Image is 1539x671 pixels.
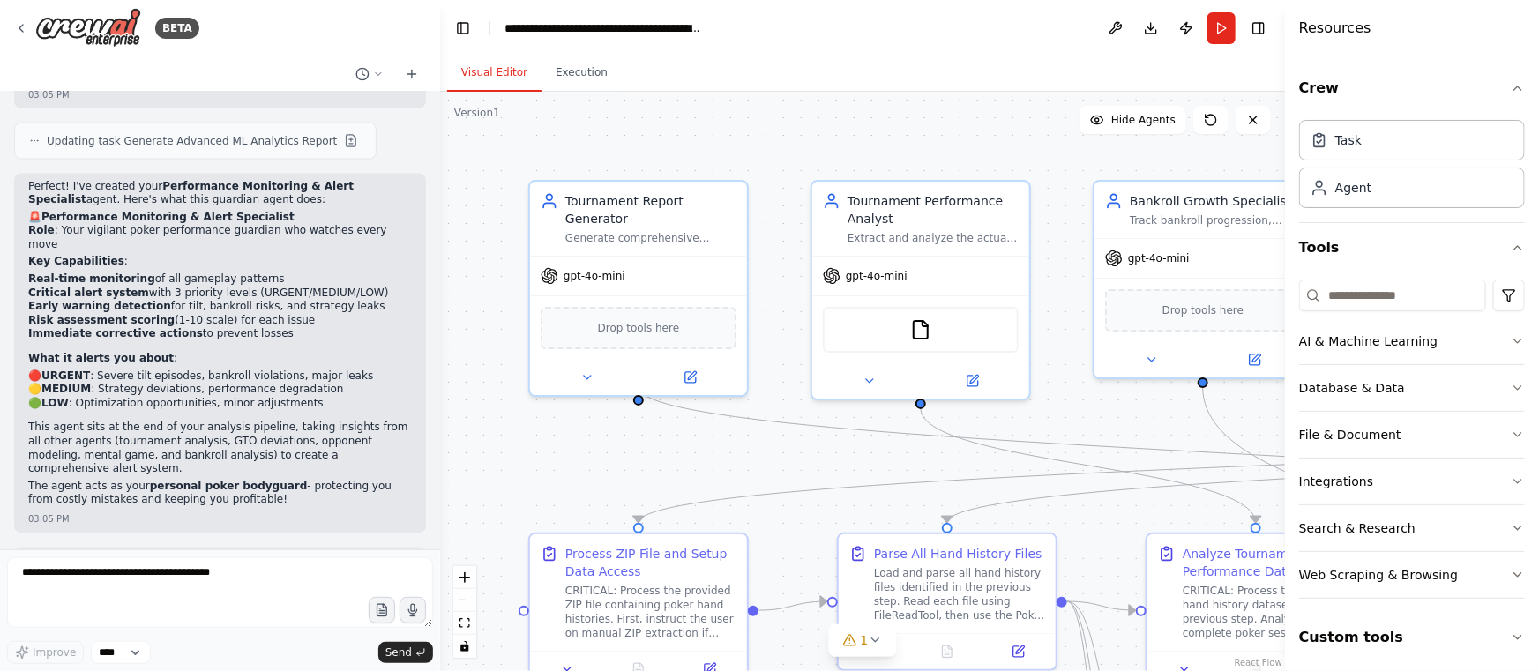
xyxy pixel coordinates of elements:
[385,645,412,660] span: Send
[28,315,175,327] strong: Risk assessment scoring
[28,421,412,476] p: This agent sits at the end of your analysis pipeline, taking insights from all other agents (tour...
[504,19,703,37] nav: breadcrumb
[564,269,625,283] span: gpt-4o-mini
[758,593,827,619] g: Edge from e74a2271-ec9b-4f24-95f5-419c63abaf4e to ca1ebf35-4af7-48a5-a965-25fb5b420a5f
[542,55,622,92] button: Execution
[28,481,412,508] p: The agent acts as your - protecting you from costly mistakes and keeping you profitable!
[846,269,908,283] span: gpt-4o-mini
[28,212,412,226] h2: 🚨
[447,55,542,92] button: Visual Editor
[1299,613,1525,662] button: Custom tools
[150,481,308,493] strong: personal poker bodyguard
[41,384,91,396] strong: MEDIUM
[874,545,1042,563] div: Parse All Hand History Files
[848,231,1019,245] div: Extract and analyze the actual tournament results data from the provided Spin&Gold tournament fil...
[41,370,90,383] strong: URGENT
[1111,113,1176,127] span: Hide Agents
[565,545,736,580] div: Process ZIP File and Setup Data Access
[28,513,70,526] div: 03:05 PM
[1183,584,1354,640] div: CRITICAL: Process the parsed hand history dataset from the previous step. Analyze the complete po...
[1299,272,1525,613] div: Tools
[453,566,476,589] button: zoom in
[28,181,354,207] strong: Performance Monitoring & Alert Specialist
[910,641,985,662] button: No output available
[28,301,412,315] li: for tilt, bankroll risks, and strategy leaks
[1162,302,1244,319] span: Drop tools here
[837,533,1057,671] div: Parse All Hand History FilesLoad and parse all hand history files identified in the previous step...
[28,370,412,384] li: 🔴 : Severe tilt episodes, bankroll violations, major leaks
[1299,519,1416,537] div: Search & Research
[28,181,412,208] p: Perfect! I've created your agent. Here's what this guardian agent does:
[1205,349,1304,370] button: Open in side panel
[33,645,76,660] span: Improve
[155,18,199,39] div: BETA
[1335,179,1371,197] div: Agent
[1183,545,1354,580] div: Analyze Tournament Performance Data
[28,88,70,101] div: 03:05 PM
[28,273,412,287] li: of all gameplay patterns
[28,225,412,252] p: : Your vigilant poker performance guardian who watches every move
[453,589,476,612] button: zoom out
[598,319,680,337] span: Drop tools here
[1130,213,1301,227] div: Track bankroll progression, identify variance patterns, and provide recommendations for optimal s...
[1128,251,1190,265] span: gpt-4o-mini
[41,212,295,224] strong: Performance Monitoring & Alert Specialist
[1299,459,1525,504] button: Integrations
[565,192,736,227] div: Tournament Report Generator
[829,624,897,657] button: 1
[28,287,149,300] strong: Critical alert system
[453,635,476,658] button: toggle interactivity
[28,384,412,398] li: 🟡 : Strategy deviations, performance degradation
[453,566,476,658] div: React Flow controls
[41,398,69,410] strong: LOW
[1299,318,1525,364] button: AI & Machine Learning
[28,353,412,367] p: :
[1299,18,1371,39] h4: Resources
[988,641,1049,662] button: Open in side panel
[912,408,1265,523] g: Edge from 3e7136ec-b994-4945-be43-4f15188ed396 to 1af55716-bf3e-41eb-8300-2decf1269fa3
[378,642,433,663] button: Send
[1299,113,1525,222] div: Crew
[28,328,203,340] strong: Immediate corrective actions
[369,597,395,623] button: Upload files
[28,256,124,268] strong: Key Capabilities
[7,641,84,664] button: Improve
[1235,658,1282,667] a: React Flow attribution
[1335,131,1362,149] div: Task
[1299,473,1373,490] div: Integrations
[453,612,476,635] button: fit view
[398,63,426,85] button: Start a new chat
[1299,426,1401,444] div: File & Document
[874,566,1045,623] div: Load and parse all hand history files identified in the previous step. Read each file using FileR...
[454,106,500,120] div: Version 1
[861,631,869,649] span: 1
[1299,332,1438,350] div: AI & Machine Learning
[848,192,1019,227] div: Tournament Performance Analyst
[1299,566,1458,584] div: Web Scraping & Browsing
[28,273,155,286] strong: Real-time monitoring
[923,370,1022,391] button: Open in side panel
[28,398,412,412] li: 🟢 : Optimization opportunities, minor adjustments
[400,597,426,623] button: Click to speak your automation idea
[528,180,749,397] div: Tournament Report GeneratorGenerate comprehensive tournament performance reports that synthesize ...
[565,584,736,640] div: CRITICAL: Process the provided ZIP file containing poker hand histories. First, instruct the user...
[1299,365,1525,411] button: Database & Data
[348,63,391,85] button: Switch to previous chat
[1093,180,1313,379] div: Bankroll Growth SpecialistTrack bankroll progression, identify variance patterns, and provide rec...
[640,367,740,388] button: Open in side panel
[28,353,174,365] strong: What it alerts you about
[1299,505,1525,551] button: Search & Research
[451,16,475,41] button: Hide left sidebar
[47,134,337,148] span: Updating task Generate Advanced ML Analytics Report
[1246,16,1271,41] button: Hide right sidebar
[811,180,1031,400] div: Tournament Performance AnalystExtract and analyze the actual tournament results data from the pro...
[565,231,736,245] div: Generate comprehensive tournament performance reports that synthesize all analysis results and pr...
[35,8,141,48] img: Logo
[1299,379,1405,397] div: Database & Data
[1080,106,1186,134] button: Hide Agents
[1299,63,1525,113] button: Crew
[1067,593,1136,619] g: Edge from ca1ebf35-4af7-48a5-a965-25fb5b420a5f to 1af55716-bf3e-41eb-8300-2decf1269fa3
[1299,412,1525,458] button: File & Document
[28,328,412,342] li: to prevent losses
[1130,192,1301,210] div: Bankroll Growth Specialist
